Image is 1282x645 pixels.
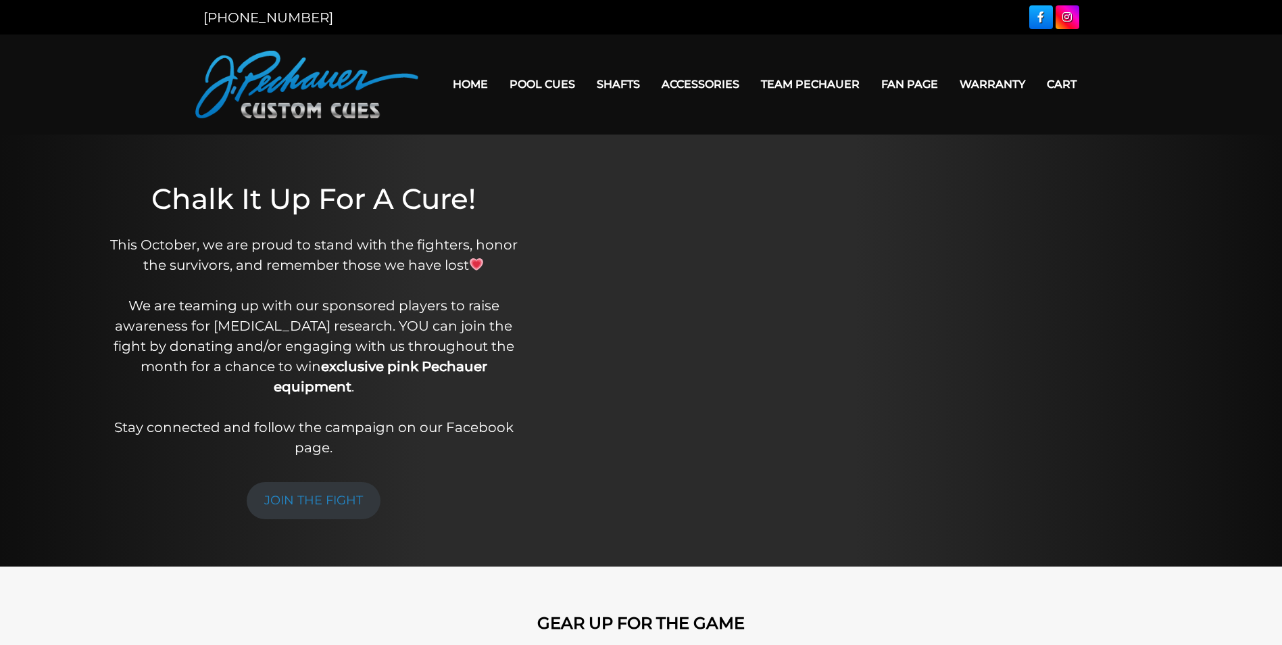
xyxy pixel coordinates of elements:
[274,358,487,395] strong: exclusive pink Pechauer equipment
[442,67,499,101] a: Home
[247,482,380,519] a: JOIN THE FIGHT
[103,182,524,216] h1: Chalk It Up For A Cure!
[537,613,745,633] strong: GEAR UP FOR THE GAME
[1036,67,1087,101] a: Cart
[949,67,1036,101] a: Warranty
[203,9,333,26] a: [PHONE_NUMBER]
[651,67,750,101] a: Accessories
[750,67,870,101] a: Team Pechauer
[103,235,524,458] p: This October, we are proud to stand with the fighters, honor the survivors, and remember those we...
[470,258,483,271] img: 💗
[586,67,651,101] a: Shafts
[195,51,418,118] img: Pechauer Custom Cues
[499,67,586,101] a: Pool Cues
[870,67,949,101] a: Fan Page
